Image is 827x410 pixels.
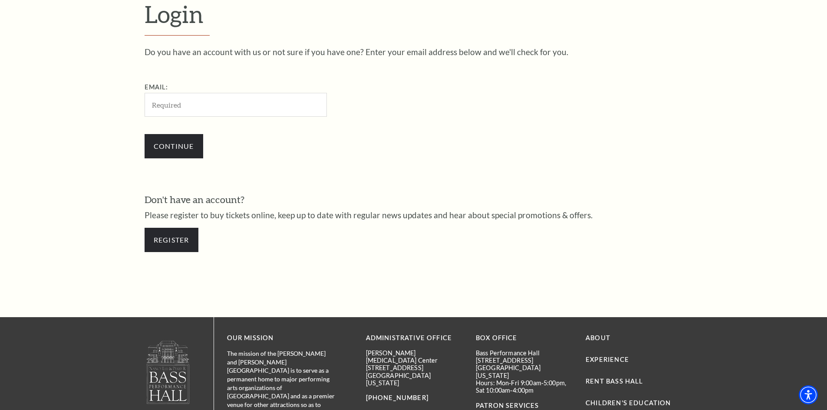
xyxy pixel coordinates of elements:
label: Email: [145,83,168,91]
input: Submit button [145,134,203,158]
p: [STREET_ADDRESS] [366,364,463,371]
p: BOX OFFICE [476,333,573,344]
p: Do you have an account with us or not sure if you have one? Enter your email address below and we... [145,48,683,56]
p: [STREET_ADDRESS] [476,357,573,364]
a: Experience [586,356,629,363]
a: Register [145,228,198,252]
a: Rent Bass Hall [586,377,643,385]
p: Please register to buy tickets online, keep up to date with regular news updates and hear about s... [145,211,683,219]
p: Bass Performance Hall [476,349,573,357]
img: logo-footer.png [146,340,190,404]
p: [PERSON_NAME][MEDICAL_DATA] Center [366,349,463,364]
input: Required [145,93,327,117]
p: OUR MISSION [227,333,336,344]
a: About [586,334,610,341]
p: [GEOGRAPHIC_DATA][US_STATE] [476,364,573,379]
div: Accessibility Menu [799,385,818,404]
p: [PHONE_NUMBER] [366,393,463,403]
h3: Don't have an account? [145,193,683,207]
p: [GEOGRAPHIC_DATA][US_STATE] [366,372,463,387]
p: Hours: Mon-Fri 9:00am-5:00pm, Sat 10:00am-4:00pm [476,379,573,394]
p: Administrative Office [366,333,463,344]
